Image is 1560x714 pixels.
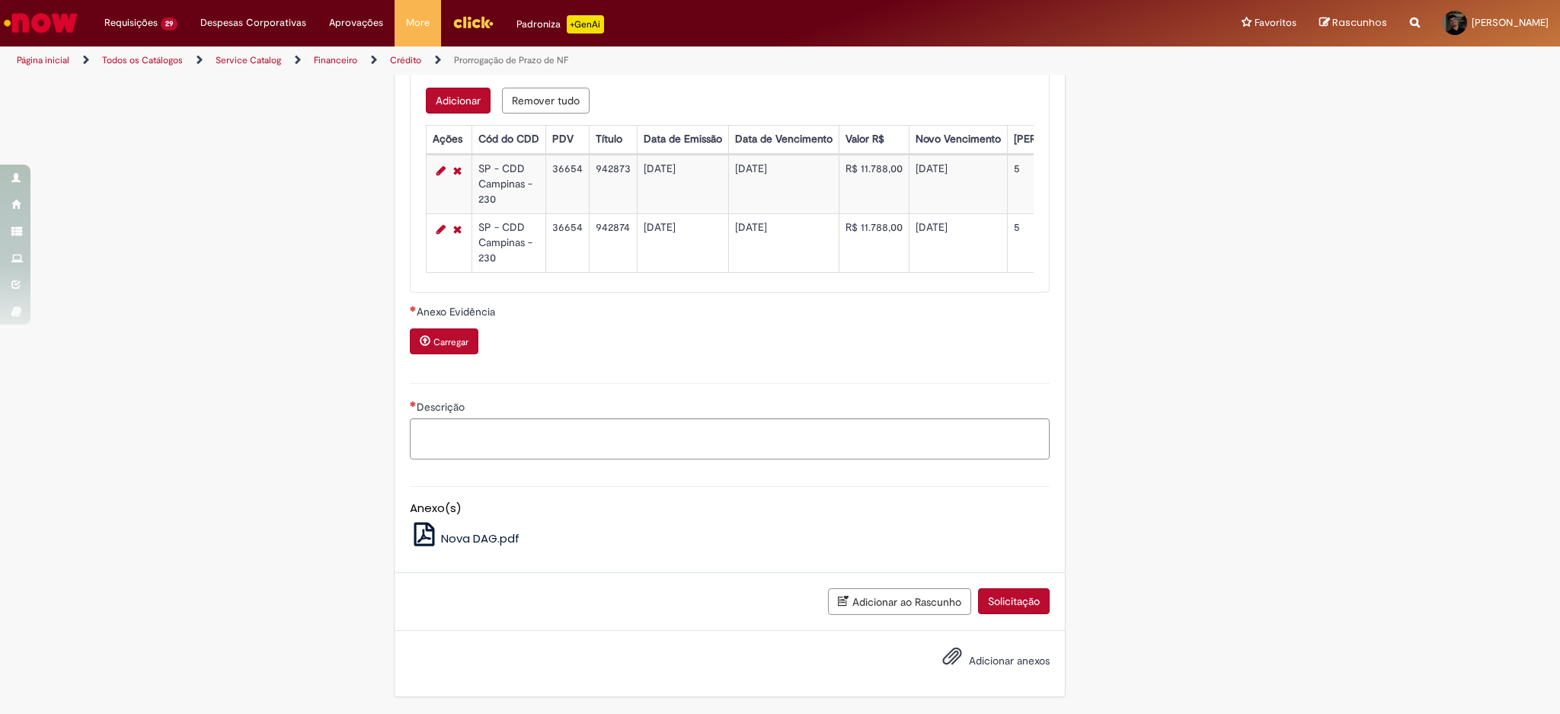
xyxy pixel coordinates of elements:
[1007,125,1159,153] th: [PERSON_NAME] a prorrogar
[426,88,491,114] button: Add a row for Clientes (Prorrogação de prazo)
[1472,16,1549,29] span: [PERSON_NAME]
[433,336,468,348] small: Carregar
[472,125,545,153] th: Cód do CDD
[449,162,465,180] a: Remover linha 1
[1007,155,1159,213] td: 5
[728,155,839,213] td: [DATE]
[410,502,1050,515] h5: Anexo(s)
[909,213,1007,272] td: [DATE]
[728,125,839,153] th: Data de Vencimento
[410,530,520,546] a: Nova DAG.pdf
[545,155,589,213] td: 36654
[909,155,1007,213] td: [DATE]
[11,46,1028,75] ul: Trilhas de página
[1319,16,1387,30] a: Rascunhos
[637,125,728,153] th: Data de Emissão
[545,125,589,153] th: PDV
[2,8,80,38] img: ServiceNow
[410,328,478,354] button: Carregar anexo de Anexo Evidência Required
[567,15,604,34] p: +GenAi
[390,54,421,66] a: Crédito
[545,213,589,272] td: 36654
[449,220,465,239] a: Remover linha 2
[969,654,1050,668] span: Adicionar anexos
[472,213,545,272] td: SP - CDD Campinas - 230
[417,400,468,414] span: Descrição
[410,401,417,407] span: Necessários
[200,15,306,30] span: Despesas Corporativas
[417,305,498,319] span: Anexo Evidência
[1007,213,1159,272] td: 5
[452,11,494,34] img: click_logo_yellow_360x200.png
[589,125,637,153] th: Título
[1332,15,1387,30] span: Rascunhos
[938,642,966,677] button: Adicionar anexos
[728,213,839,272] td: [DATE]
[839,155,909,213] td: R$ 11.788,00
[502,88,590,114] button: Remove all rows for Clientes (Prorrogação de prazo)
[839,125,909,153] th: Valor R$
[433,162,449,180] a: Editar Linha 1
[426,125,472,153] th: Ações
[441,530,519,546] span: Nova DAG.pdf
[589,213,637,272] td: 942874
[909,125,1007,153] th: Novo Vencimento
[410,306,417,312] span: Necessários
[516,15,604,34] div: Padroniza
[406,15,430,30] span: More
[314,54,357,66] a: Financeiro
[637,213,728,272] td: [DATE]
[104,15,158,30] span: Requisições
[454,54,568,66] a: Prorrogação de Prazo de NF
[102,54,183,66] a: Todos os Catálogos
[329,15,383,30] span: Aprovações
[410,418,1050,459] textarea: Descrição
[433,220,449,239] a: Editar Linha 2
[1255,15,1296,30] span: Favoritos
[839,213,909,272] td: R$ 11.788,00
[637,155,728,213] td: [DATE]
[828,588,971,615] button: Adicionar ao Rascunho
[978,588,1050,614] button: Solicitação
[589,155,637,213] td: 942873
[472,155,545,213] td: SP - CDD Campinas - 230
[161,18,177,30] span: 29
[216,54,281,66] a: Service Catalog
[17,54,69,66] a: Página inicial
